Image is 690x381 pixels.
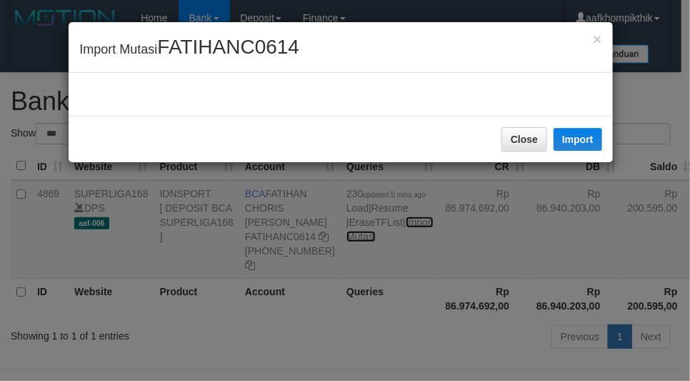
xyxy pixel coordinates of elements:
[79,42,299,56] span: Import Mutasi
[593,31,601,46] button: Close
[501,127,547,152] button: Close
[593,31,601,47] span: ×
[554,128,602,151] button: Import
[157,36,299,58] span: FATIHANC0614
